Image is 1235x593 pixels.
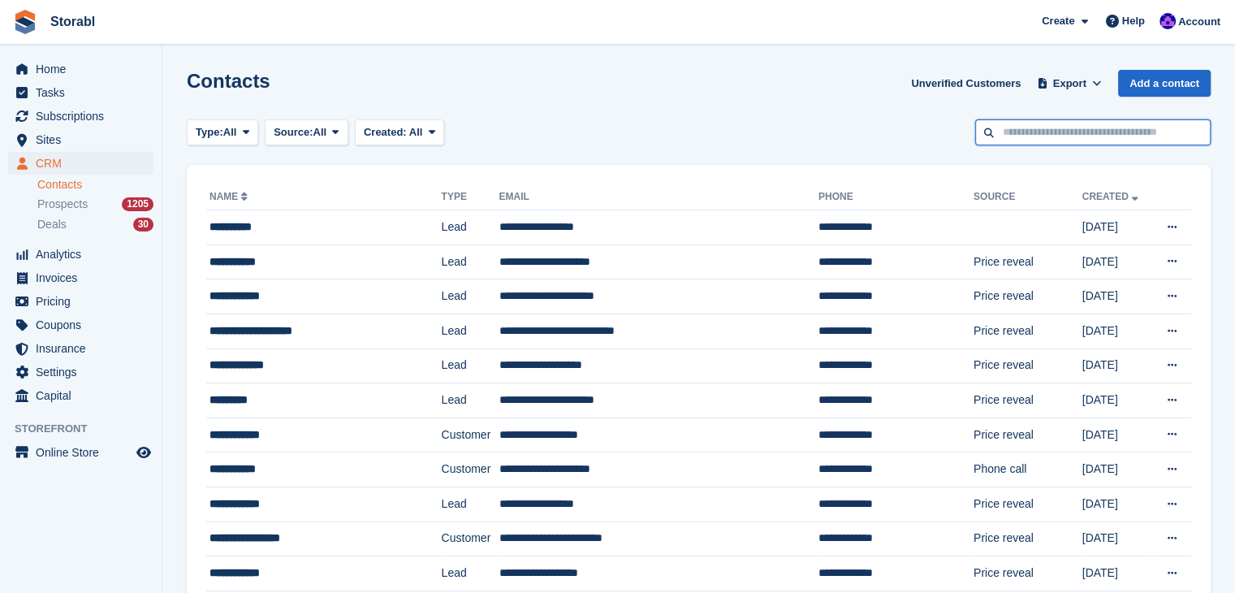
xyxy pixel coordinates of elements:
[274,124,313,141] span: Source:
[974,279,1082,314] td: Price reveal
[13,10,37,34] img: stora-icon-8386f47178a22dfd0bd8f6a31ec36ba5ce8667c1dd55bd0f319d3a0aa187defe.svg
[134,443,153,462] a: Preview store
[442,383,499,418] td: Lead
[36,384,133,407] span: Capital
[8,290,153,313] a: menu
[1082,452,1151,487] td: [DATE]
[974,348,1082,383] td: Price reveal
[37,177,153,193] a: Contacts
[8,441,153,464] a: menu
[499,184,818,210] th: Email
[37,217,67,232] span: Deals
[974,452,1082,487] td: Phone call
[818,184,974,210] th: Phone
[37,197,88,212] span: Prospects
[1034,70,1105,97] button: Export
[36,128,133,151] span: Sites
[355,119,444,146] button: Created: All
[974,314,1082,348] td: Price reveal
[442,279,499,314] td: Lead
[36,105,133,128] span: Subscriptions
[36,81,133,104] span: Tasks
[1082,418,1151,452] td: [DATE]
[122,197,153,211] div: 1205
[1082,487,1151,522] td: [DATE]
[133,218,153,232] div: 30
[442,452,499,487] td: Customer
[442,184,499,210] th: Type
[905,70,1027,97] a: Unverified Customers
[1082,191,1142,202] a: Created
[8,105,153,128] a: menu
[1082,348,1151,383] td: [DATE]
[1082,383,1151,418] td: [DATE]
[974,418,1082,452] td: Price reveal
[36,290,133,313] span: Pricing
[8,314,153,336] a: menu
[1082,279,1151,314] td: [DATE]
[8,243,153,266] a: menu
[36,361,133,383] span: Settings
[974,556,1082,591] td: Price reveal
[187,119,258,146] button: Type: All
[8,58,153,80] a: menu
[196,124,223,141] span: Type:
[1082,210,1151,245] td: [DATE]
[1082,245,1151,279] td: [DATE]
[974,383,1082,418] td: Price reveal
[36,152,133,175] span: CRM
[974,184,1082,210] th: Source
[36,441,133,464] span: Online Store
[37,216,153,233] a: Deals 30
[1159,13,1176,29] img: Bailey Hunt
[442,522,499,556] td: Customer
[442,314,499,348] td: Lead
[442,210,499,245] td: Lead
[8,337,153,360] a: menu
[442,487,499,522] td: Lead
[1122,13,1145,29] span: Help
[187,70,270,92] h1: Contacts
[1178,14,1220,30] span: Account
[8,81,153,104] a: menu
[1082,314,1151,348] td: [DATE]
[36,243,133,266] span: Analytics
[36,266,133,289] span: Invoices
[974,522,1082,556] td: Price reveal
[313,124,327,141] span: All
[1053,76,1086,92] span: Export
[8,384,153,407] a: menu
[209,191,251,202] a: Name
[442,556,499,591] td: Lead
[223,124,237,141] span: All
[36,337,133,360] span: Insurance
[1082,522,1151,556] td: [DATE]
[8,266,153,289] a: menu
[1042,13,1074,29] span: Create
[36,314,133,336] span: Coupons
[8,361,153,383] a: menu
[8,128,153,151] a: menu
[265,119,348,146] button: Source: All
[974,487,1082,522] td: Price reveal
[442,348,499,383] td: Lead
[409,126,423,138] span: All
[974,245,1082,279] td: Price reveal
[8,152,153,175] a: menu
[442,245,499,279] td: Lead
[442,418,499,452] td: Customer
[1082,556,1151,591] td: [DATE]
[44,8,101,35] a: Storabl
[36,58,133,80] span: Home
[1118,70,1211,97] a: Add a contact
[37,196,153,213] a: Prospects 1205
[15,421,162,437] span: Storefront
[364,126,407,138] span: Created:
